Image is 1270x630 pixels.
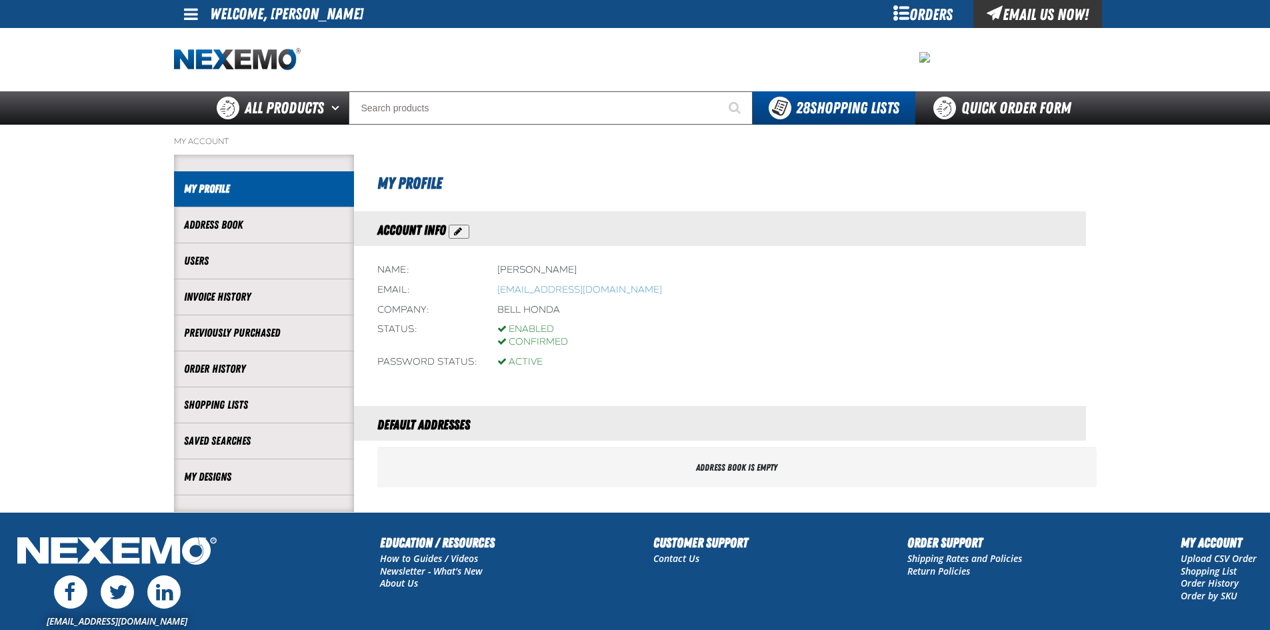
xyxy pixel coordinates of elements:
[327,91,349,125] button: Open All Products pages
[174,136,229,147] a: My Account
[184,217,344,233] a: Address Book
[719,91,753,125] button: Start Searching
[380,577,418,589] a: About Us
[380,533,495,553] h2: Education / Resources
[184,397,344,413] a: Shopping Lists
[377,264,477,277] div: Name
[377,323,477,349] div: Status
[919,52,930,63] img: 792e258ba9f2e0418e18c59e573ab877.png
[1181,589,1237,602] a: Order by SKU
[377,174,442,193] span: My Profile
[449,225,469,239] button: Action Edit Account Information
[377,284,477,297] div: Email
[907,533,1022,553] h2: Order Support
[174,136,1097,147] nav: Breadcrumbs
[497,284,662,295] a: Opens a default email client to write an email to cshaffer@vtaig.com
[184,433,344,449] a: Saved Searches
[796,99,899,117] span: Shopping Lists
[380,565,483,577] a: Newsletter - What's New
[377,417,470,433] span: Default Addresses
[184,289,344,305] a: Invoice History
[184,469,344,485] a: My Designs
[1181,533,1257,553] h2: My Account
[497,264,577,277] div: [PERSON_NAME]
[915,91,1096,125] a: Quick Order Form
[184,325,344,341] a: Previously Purchased
[753,91,915,125] button: You have 28 Shopping Lists. Open to view details
[184,253,344,269] a: Users
[497,336,568,349] div: Confirmed
[47,615,187,627] a: [EMAIL_ADDRESS][DOMAIN_NAME]
[653,552,699,565] a: Contact Us
[497,284,662,295] bdo: [EMAIL_ADDRESS][DOMAIN_NAME]
[377,448,1097,487] div: Address book is empty
[907,565,970,577] a: Return Policies
[184,181,344,197] a: My Profile
[349,91,753,125] input: Search
[245,96,324,120] span: All Products
[184,361,344,377] a: Order History
[377,222,446,238] span: Account Info
[497,323,568,336] div: Enabled
[497,356,543,369] div: Active
[174,48,301,71] img: Nexemo logo
[653,533,748,553] h2: Customer Support
[497,304,560,317] div: Bell Honda
[13,533,221,572] img: Nexemo Logo
[174,48,301,71] a: Home
[1181,565,1237,577] a: Shopping List
[1181,577,1239,589] a: Order History
[1181,552,1257,565] a: Upload CSV Order
[796,99,810,117] strong: 28
[380,552,478,565] a: How to Guides / Videos
[377,356,477,369] div: Password status
[377,304,477,317] div: Company
[907,552,1022,565] a: Shipping Rates and Policies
